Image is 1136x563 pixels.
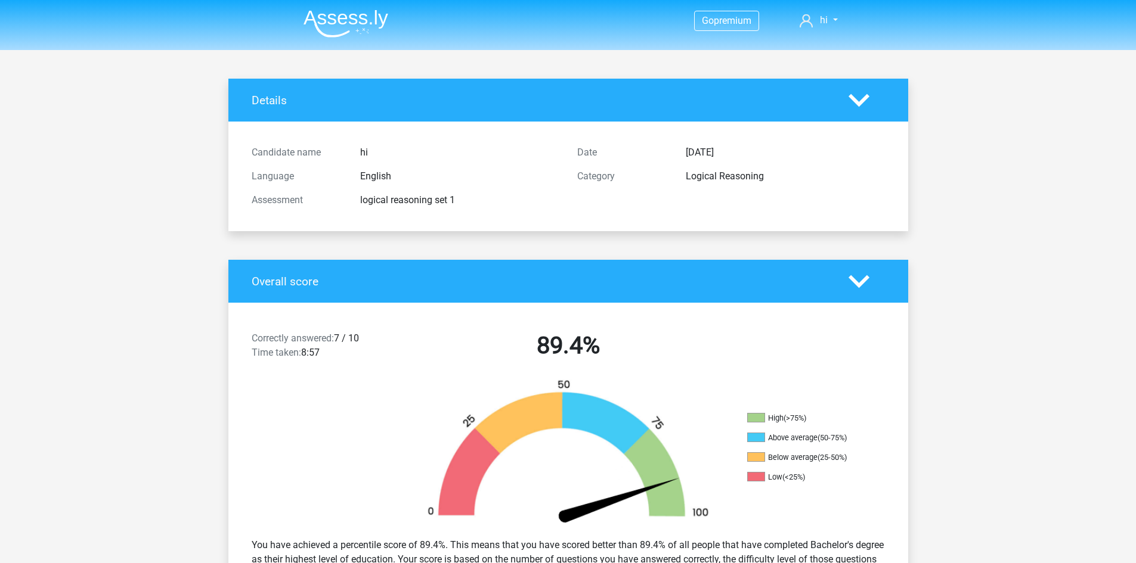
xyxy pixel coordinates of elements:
[568,169,677,183] div: Category
[820,14,828,26] span: hi
[243,145,351,160] div: Candidate name
[677,169,894,183] div: Logical Reasoning
[747,433,866,443] li: Above average
[695,13,759,29] a: Gopremium
[243,331,406,365] div: 7 / 10 8:57
[304,10,388,38] img: Assessly
[351,145,568,160] div: hi
[351,193,568,207] div: logical reasoning set 1
[252,275,831,288] h4: Overall score
[784,413,806,422] div: (>75%)
[702,15,714,26] span: Go
[818,453,847,462] div: (25-50%)
[747,413,866,424] li: High
[414,331,722,360] h2: 89.4%
[714,15,751,26] span: premium
[252,332,334,344] span: Correctly answered:
[795,13,842,27] a: hi
[252,347,301,358] span: Time taken:
[243,193,351,207] div: Assessment
[782,472,805,481] div: (<25%)
[351,169,568,183] div: English
[818,433,847,442] div: (50-75%)
[243,169,351,183] div: Language
[568,145,677,160] div: Date
[747,472,866,483] li: Low
[407,379,729,528] img: 89.5aedc6aefd8c.png
[677,145,894,160] div: [DATE]
[252,94,831,107] h4: Details
[747,452,866,463] li: Below average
